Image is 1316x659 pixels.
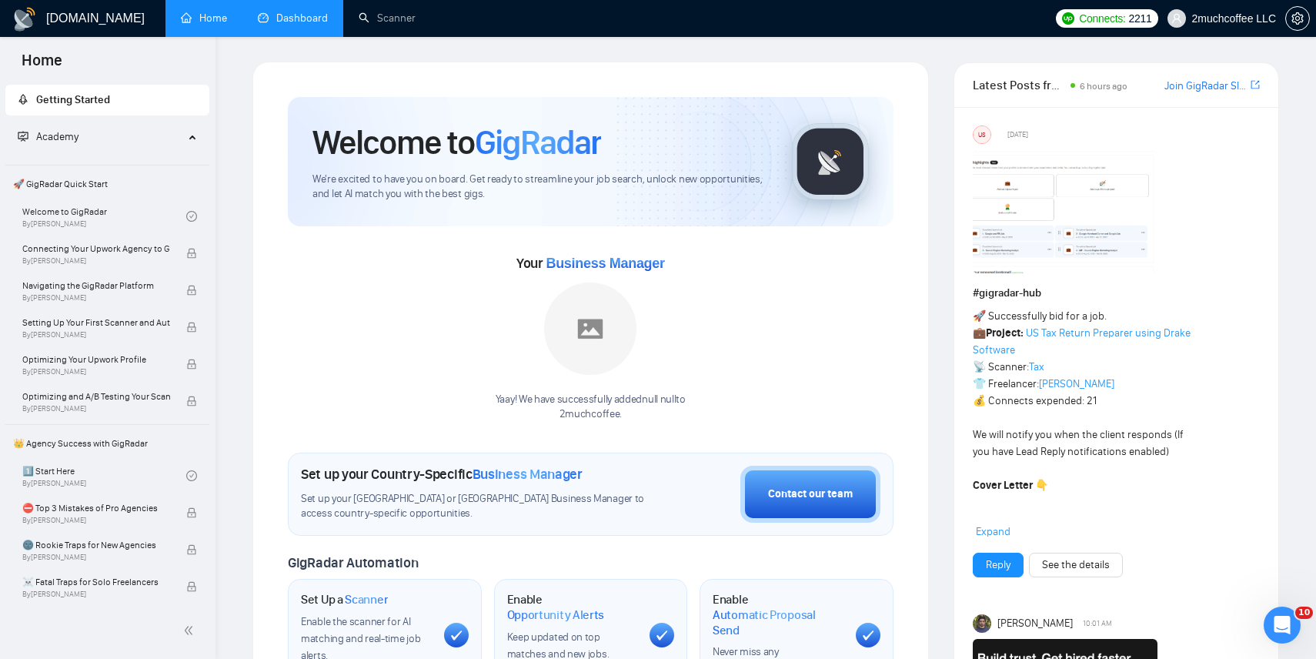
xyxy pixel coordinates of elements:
[22,278,170,293] span: Navigating the GigRadar Platform
[186,322,197,333] span: lock
[1251,79,1260,91] span: export
[36,93,110,106] span: Getting Started
[312,122,601,163] h1: Welcome to
[22,590,170,599] span: By [PERSON_NAME]
[22,574,170,590] span: ☠️ Fatal Traps for Solo Freelancers
[973,326,1191,356] a: US Tax Return Preparer using Drake Software
[1164,78,1248,95] a: Join GigRadar Slack Community
[22,293,170,303] span: By [PERSON_NAME]
[301,592,388,607] h1: Set Up a
[18,94,28,105] span: rocket
[792,123,869,200] img: gigradar-logo.png
[186,507,197,518] span: lock
[22,199,186,233] a: Welcome to GigRadarBy[PERSON_NAME]
[973,75,1066,95] span: Latest Posts from the GigRadar Community
[312,172,767,202] span: We're excited to have you on board. Get ready to streamline your job search, unlock new opportuni...
[18,130,78,143] span: Academy
[1039,377,1114,390] a: [PERSON_NAME]
[9,49,75,82] span: Home
[22,404,170,413] span: By [PERSON_NAME]
[713,607,843,637] span: Automatic Proposal Send
[186,581,197,592] span: lock
[359,12,416,25] a: searchScanner
[12,7,37,32] img: logo
[473,466,583,483] span: Business Manager
[1285,12,1310,25] a: setting
[18,131,28,142] span: fund-projection-screen
[186,470,197,481] span: check-circle
[181,12,227,25] a: homeHome
[22,537,170,553] span: 🌚 Rookie Traps for New Agencies
[973,150,1157,273] img: F09354QB7SM-image.png
[7,169,208,199] span: 🚀 GigRadar Quick Start
[475,122,601,163] span: GigRadar
[288,554,418,571] span: GigRadar Automation
[1079,10,1125,27] span: Connects:
[22,352,170,367] span: Optimizing Your Upwork Profile
[1129,10,1152,27] span: 2211
[973,614,991,633] img: Toby Fox-Mason
[183,623,199,638] span: double-left
[740,466,880,523] button: Contact our team
[1042,557,1110,574] a: See the details
[973,285,1260,302] h1: # gigradar-hub
[1295,607,1313,619] span: 10
[973,553,1024,577] button: Reply
[496,407,686,422] p: 2muchcoffee .
[973,479,1048,492] strong: Cover Letter 👇
[22,516,170,525] span: By [PERSON_NAME]
[507,607,605,623] span: Opportunity Alerts
[22,459,186,493] a: 1️⃣ Start HereBy[PERSON_NAME]
[1029,553,1123,577] button: See the details
[301,466,583,483] h1: Set up your Country-Specific
[186,359,197,370] span: lock
[1029,360,1044,373] a: Tax
[997,615,1073,632] span: [PERSON_NAME]
[22,553,170,562] span: By [PERSON_NAME]
[186,396,197,406] span: lock
[544,283,636,375] img: placeholder.png
[496,393,686,422] div: Yaay! We have successfully added null null to
[22,367,170,376] span: By [PERSON_NAME]
[1062,12,1074,25] img: upwork-logo.png
[986,557,1010,574] a: Reply
[507,592,638,622] h1: Enable
[516,255,665,272] span: Your
[22,241,170,256] span: Connecting Your Upwork Agency to GigRadar
[22,315,170,330] span: Setting Up Your First Scanner and Auto-Bidder
[186,248,197,259] span: lock
[1007,128,1028,142] span: [DATE]
[22,389,170,404] span: Optimizing and A/B Testing Your Scanner for Better Results
[5,85,209,115] li: Getting Started
[22,500,170,516] span: ⛔ Top 3 Mistakes of Pro Agencies
[1171,13,1182,24] span: user
[301,492,649,521] span: Set up your [GEOGRAPHIC_DATA] or [GEOGRAPHIC_DATA] Business Manager to access country-specific op...
[1083,617,1112,631] span: 10:01 AM
[186,211,197,222] span: check-circle
[1251,78,1260,92] a: export
[7,428,208,459] span: 👑 Agency Success with GigRadar
[36,130,78,143] span: Academy
[1264,607,1301,644] iframe: Intercom live chat
[22,330,170,340] span: By [PERSON_NAME]
[1286,12,1309,25] span: setting
[713,592,843,637] h1: Enable
[22,256,170,266] span: By [PERSON_NAME]
[546,256,664,271] span: Business Manager
[974,126,990,143] div: US
[768,486,853,503] div: Contact our team
[1080,81,1127,92] span: 6 hours ago
[986,326,1024,340] strong: Project:
[186,544,197,555] span: lock
[345,592,388,607] span: Scanner
[1285,6,1310,31] button: setting
[258,12,328,25] a: dashboardDashboard
[186,285,197,296] span: lock
[976,525,1010,538] span: Expand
